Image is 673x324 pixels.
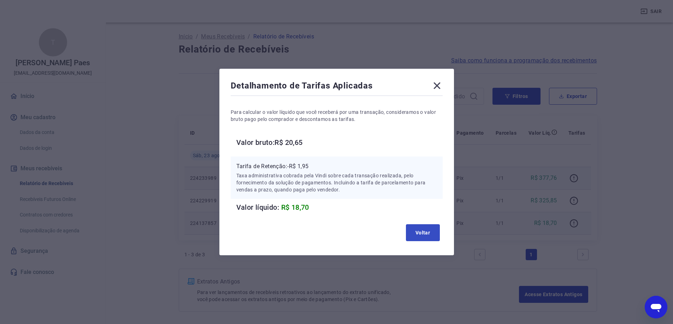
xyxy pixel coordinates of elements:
p: Tarifa de Retenção: -R$ 1,95 [236,162,437,171]
p: Para calcular o valor líquido que você receberá por uma transação, consideramos o valor bruto pag... [231,109,443,123]
h6: Valor bruto: R$ 20,65 [236,137,443,148]
h6: Valor líquido: [236,202,443,213]
span: R$ 18,70 [281,203,309,212]
button: Voltar [406,224,440,241]
p: Taxa administrativa cobrada pela Vindi sobre cada transação realizada, pelo fornecimento da soluç... [236,172,437,193]
div: Detalhamento de Tarifas Aplicadas [231,80,443,94]
iframe: Botão para abrir a janela de mensagens [645,296,667,318]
